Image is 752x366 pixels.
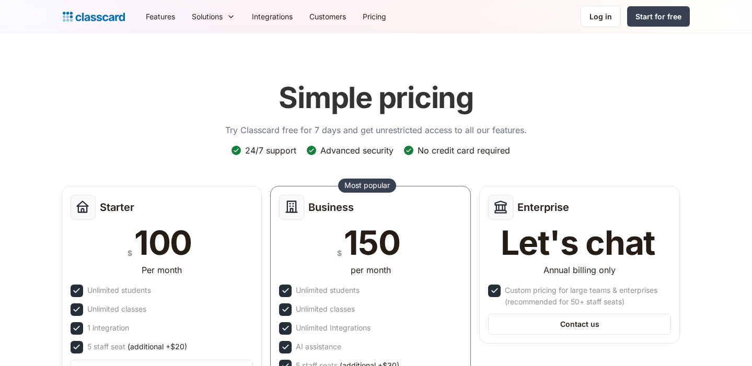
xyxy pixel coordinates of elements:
[308,201,354,214] h2: Business
[183,5,244,28] div: Solutions
[128,246,132,259] div: $
[351,264,391,276] div: per month
[87,303,146,315] div: Unlimited classes
[245,145,296,156] div: 24/7 support
[87,322,129,334] div: 1 integration
[501,226,655,259] div: Let's chat
[517,201,569,214] h2: Enterprise
[354,5,395,28] a: Pricing
[505,285,669,308] div: Custom pricing for large teams & enterprises (recommended for 50+ staff seats)
[344,226,400,259] div: 150
[137,5,183,28] a: Features
[581,6,621,27] a: Log in
[296,285,360,296] div: Unlimited students
[627,6,690,27] a: Start for free
[244,5,301,28] a: Integrations
[87,341,187,352] div: 5 staff seat
[225,124,527,136] p: Try Classcard free for 7 days and get unrestricted access to all our features.
[279,80,473,115] h1: Simple pricing
[301,5,354,28] a: Customers
[344,180,390,191] div: Most popular
[635,11,681,22] div: Start for free
[320,145,394,156] div: Advanced security
[418,145,510,156] div: No credit card required
[296,341,341,352] div: AI assistance
[192,11,223,22] div: Solutions
[142,264,182,276] div: Per month
[296,322,371,334] div: Unlimited Integrations
[134,226,192,259] div: 100
[337,246,342,259] div: $
[87,285,151,296] div: Unlimited students
[100,201,134,214] h2: Starter
[63,9,125,24] a: home
[543,264,616,276] div: Annual billing only
[488,314,671,335] a: Contact us
[589,11,612,22] div: Log in
[296,303,355,315] div: Unlimited classes
[128,341,187,352] span: (additional +$20)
